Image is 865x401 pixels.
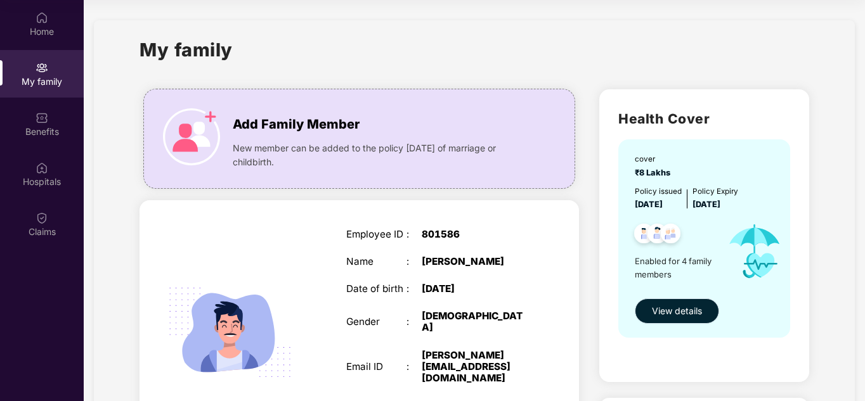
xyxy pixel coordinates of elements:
div: Gender [346,316,407,328]
h1: My family [140,35,233,64]
span: [DATE] [635,200,663,209]
span: ₹8 Lakhs [635,168,674,177]
div: [DEMOGRAPHIC_DATA] [422,310,528,333]
div: [PERSON_NAME] [422,256,528,267]
span: Enabled for 4 family members [635,255,717,281]
img: icon [163,108,220,165]
img: svg+xml;base64,PHN2ZyB4bWxucz0iaHR0cDovL3d3dy53My5vcmcvMjAwMC9zdmciIHdpZHRoPSI0OC45NDMiIGhlaWdodD... [642,220,673,251]
div: Name [346,256,407,267]
div: cover [635,153,674,165]
div: Email ID [346,361,407,372]
div: : [406,316,422,328]
div: 801586 [422,229,528,240]
span: View details [652,304,702,318]
div: [PERSON_NAME][EMAIL_ADDRESS][DOMAIN_NAME] [422,350,528,385]
div: : [406,361,422,372]
div: [DATE] [422,283,528,295]
img: svg+xml;base64,PHN2ZyBpZD0iQmVuZWZpdHMiIHhtbG5zPSJodHRwOi8vd3d3LnczLm9yZy8yMDAwL3N2ZyIgd2lkdGg9Ij... [36,111,48,124]
span: [DATE] [693,200,720,209]
img: svg+xml;base64,PHN2ZyB4bWxucz0iaHR0cDovL3d3dy53My5vcmcvMjAwMC9zdmciIHdpZHRoPSI0OC45NDMiIGhlaWdodD... [628,220,660,251]
span: New member can be added to the policy [DATE] of marriage or childbirth. [233,141,527,169]
div: Policy issued [635,186,682,198]
img: svg+xml;base64,PHN2ZyBpZD0iSG9zcGl0YWxzIiB4bWxucz0iaHR0cDovL3d3dy53My5vcmcvMjAwMC9zdmciIHdpZHRoPS... [36,162,48,174]
span: Add Family Member [233,115,360,134]
h2: Health Cover [618,108,790,129]
div: Policy Expiry [693,186,738,198]
div: Date of birth [346,283,407,295]
img: svg+xml;base64,PHN2ZyBpZD0iQ2xhaW0iIHhtbG5zPSJodHRwOi8vd3d3LnczLm9yZy8yMDAwL3N2ZyIgd2lkdGg9IjIwIi... [36,212,48,224]
div: : [406,283,422,295]
img: icon [717,211,791,291]
div: : [406,229,422,240]
div: Employee ID [346,229,407,240]
img: svg+xml;base64,PHN2ZyBpZD0iSG9tZSIgeG1sbnM9Imh0dHA6Ly93d3cudzMub3JnLzIwMDAvc3ZnIiB3aWR0aD0iMjAiIG... [36,11,48,24]
button: View details [635,298,719,324]
img: svg+xml;base64,PHN2ZyB3aWR0aD0iMjAiIGhlaWdodD0iMjAiIHZpZXdCb3g9IjAgMCAyMCAyMCIgZmlsbD0ibm9uZSIgeG... [36,61,48,74]
img: svg+xml;base64,PHN2ZyB4bWxucz0iaHR0cDovL3d3dy53My5vcmcvMjAwMC9zdmciIHdpZHRoPSI0OC45NDMiIGhlaWdodD... [655,220,686,251]
div: : [406,256,422,267]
